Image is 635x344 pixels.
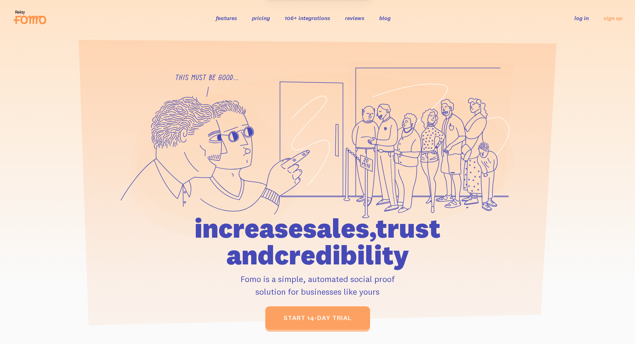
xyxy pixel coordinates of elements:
[379,14,391,21] a: blog
[265,306,370,330] a: start 14-day trial
[154,215,481,268] h1: increase sales, trust and credibility
[285,14,330,21] a: 106+ integrations
[154,273,481,298] p: Fomo is a simple, automated social proof solution for businesses like yours
[345,14,364,21] a: reviews
[604,14,622,22] a: sign up
[216,14,237,21] a: features
[252,14,270,21] a: pricing
[574,14,589,21] a: log in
